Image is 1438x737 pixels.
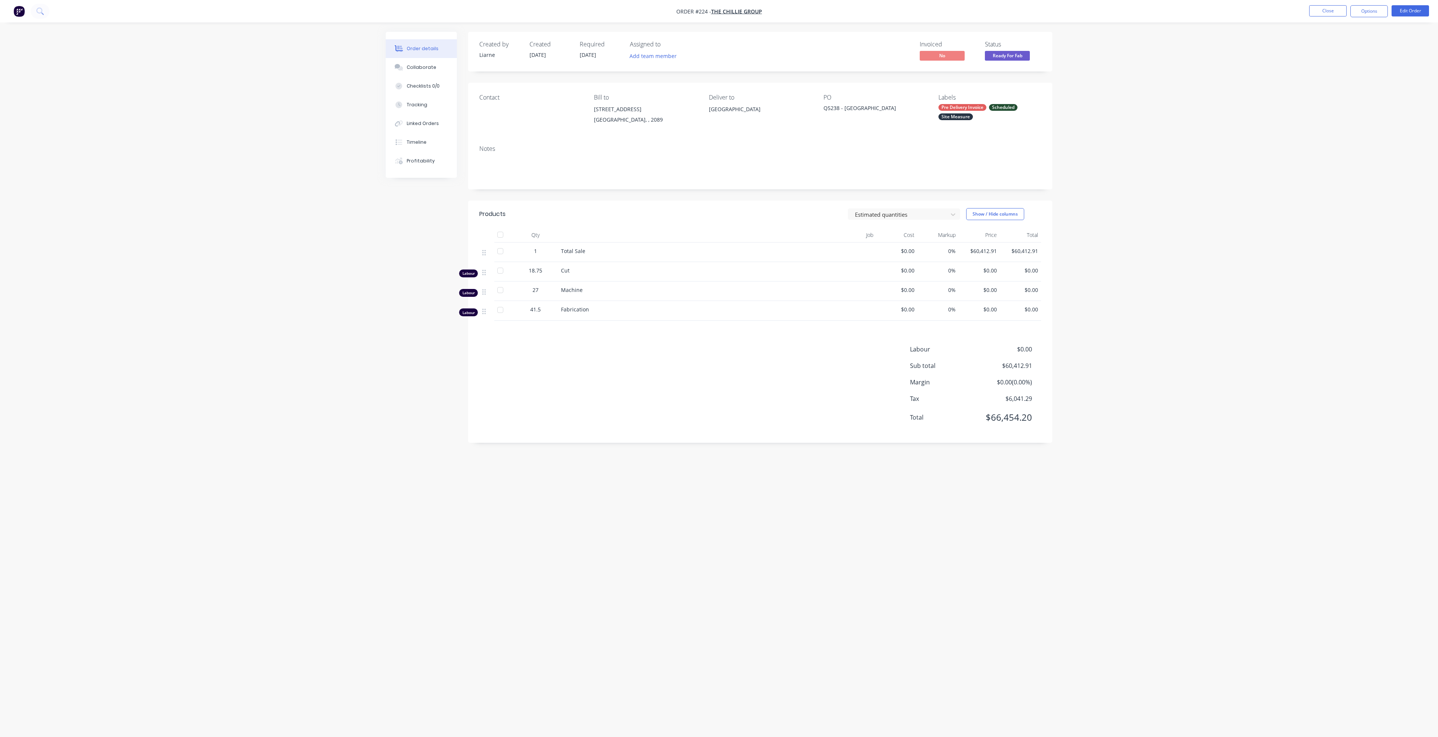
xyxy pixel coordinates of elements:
div: Markup [917,228,959,243]
span: Ready For Fab [985,51,1030,60]
span: Order #224 - [676,8,711,15]
span: $0.00 [879,305,914,313]
span: 27 [533,286,539,294]
div: Contact [479,94,582,101]
div: Products [479,210,506,219]
div: Required [580,41,621,48]
div: Job [820,228,876,243]
span: $0.00 [879,286,914,294]
div: Qty [513,228,558,243]
button: Linked Orders [386,114,457,133]
div: [STREET_ADDRESS][GEOGRAPHIC_DATA], , 2089 [594,104,697,128]
span: No [920,51,965,60]
span: [DATE] [530,51,546,58]
span: Tax [910,394,977,403]
div: Labour [459,308,478,316]
span: $0.00 [1003,305,1038,313]
div: Profitability [407,158,435,164]
span: Total Sale [561,247,585,255]
button: Timeline [386,133,457,152]
div: Cost [876,228,917,243]
span: Machine [561,286,583,293]
div: Notes [479,145,1041,152]
span: Fabrication [561,306,589,313]
span: 0% [920,286,956,294]
span: Total [910,413,977,422]
div: Assigned to [630,41,705,48]
div: Linked Orders [407,120,439,127]
button: Add team member [626,51,681,61]
button: Checklists 0/0 [386,77,457,95]
span: 0% [920,267,956,274]
div: Labour [459,289,478,297]
div: Order details [407,45,439,52]
div: Total [1000,228,1041,243]
button: Add team member [630,51,681,61]
div: [GEOGRAPHIC_DATA] [709,104,811,128]
div: Scheduled [989,104,1017,111]
div: Labels [938,94,1041,101]
div: Tracking [407,101,427,108]
span: 0% [920,247,956,255]
div: Timeline [407,139,427,146]
button: Order details [386,39,457,58]
div: PO [823,94,926,101]
span: [DATE] [580,51,596,58]
span: $0.00 [962,305,997,313]
button: Edit Order [1392,5,1429,16]
div: Checklists 0/0 [407,83,440,89]
span: $66,454.20 [977,411,1032,424]
span: Labour [910,345,977,354]
img: Factory [13,6,25,17]
div: [GEOGRAPHIC_DATA], , 2089 [594,115,697,125]
span: 41.5 [530,305,541,313]
div: Pre Delivery Invoice [938,104,986,111]
span: Margin [910,378,977,387]
span: $0.00 [977,345,1032,354]
button: Profitability [386,152,457,170]
button: Ready For Fab [985,51,1030,62]
span: $0.00 [1003,286,1038,294]
button: Tracking [386,95,457,114]
span: 0% [920,305,956,313]
span: $60,412.91 [977,361,1032,370]
div: Bill to [594,94,697,101]
span: $6,041.29 [977,394,1032,403]
span: Cut [561,267,570,274]
span: $60,412.91 [1003,247,1038,255]
span: 1 [534,247,537,255]
div: [GEOGRAPHIC_DATA] [709,104,811,115]
button: Close [1309,5,1347,16]
span: $0.00 [1003,267,1038,274]
div: Deliver to [709,94,811,101]
div: Invoiced [920,41,976,48]
a: The Chillie Group [711,8,762,15]
div: Liarne [479,51,521,59]
div: Site Measure [938,113,973,120]
span: $0.00 [879,247,914,255]
button: Collaborate [386,58,457,77]
button: Show / Hide columns [966,208,1024,220]
div: Q5238 - [GEOGRAPHIC_DATA] [823,104,917,115]
div: Created [530,41,571,48]
div: Created by [479,41,521,48]
span: $0.00 [879,267,914,274]
button: Options [1350,5,1388,17]
span: $0.00 [962,267,997,274]
span: $60,412.91 [962,247,997,255]
span: $0.00 [962,286,997,294]
span: $0.00 ( 0.00 %) [977,378,1032,387]
div: Labour [459,269,478,277]
span: 18.75 [529,267,542,274]
span: Sub total [910,361,977,370]
div: Status [985,41,1041,48]
div: [STREET_ADDRESS] [594,104,697,115]
div: Collaborate [407,64,436,71]
div: Price [959,228,1000,243]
